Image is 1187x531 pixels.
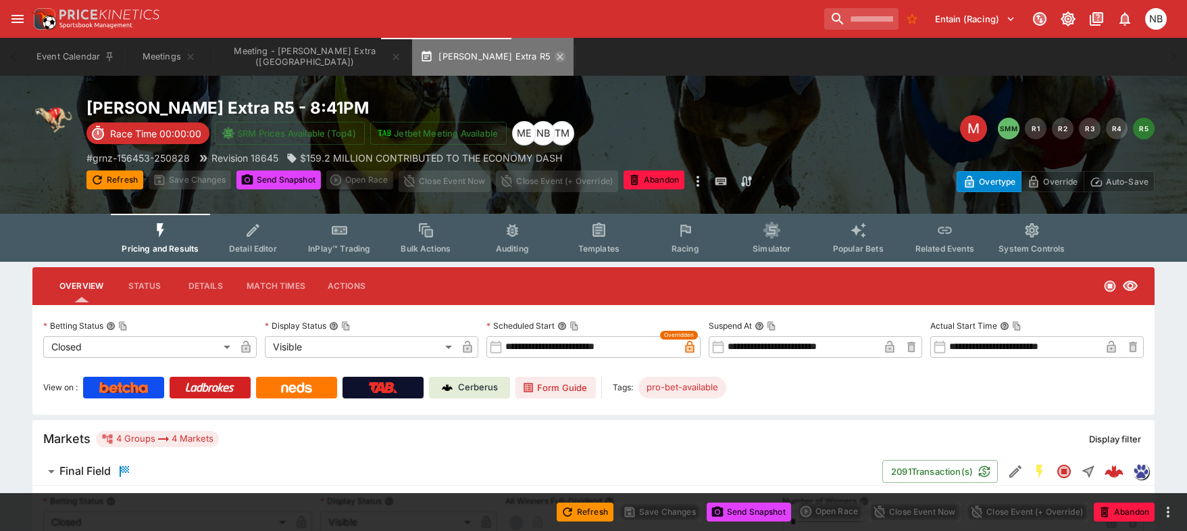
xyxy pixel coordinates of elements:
button: Overview [49,270,114,302]
button: R2 [1052,118,1074,139]
button: Actions [316,270,377,302]
button: Toggle light/dark mode [1056,7,1080,31]
span: Racing [672,244,699,254]
button: No Bookmarks [901,8,923,30]
button: Edit Detail [1003,459,1028,484]
button: Display StatusCopy To Clipboard [329,321,338,331]
img: PriceKinetics [59,9,159,20]
p: Scheduled Start [486,320,555,331]
button: SGM Enabled [1028,459,1052,484]
button: Meetings [126,38,212,76]
button: Actual Start TimeCopy To Clipboard [1000,321,1009,331]
div: Betting Target: cerberus [638,377,726,398]
p: Suspend At [709,320,752,331]
div: a45ba73d-ced9-4477-ab90-adb3b4ae075e [1105,462,1123,481]
div: $159.2 MILLION CONTRIBUTED TO THE ECONOMY DASH [286,151,562,165]
button: Copy To Clipboard [341,321,351,331]
label: View on : [43,377,78,398]
button: Betting StatusCopy To Clipboard [106,321,116,331]
button: 2091Transaction(s) [882,460,998,483]
button: Connected to PK [1028,7,1052,31]
p: Overtype [979,175,1015,189]
p: Display Status [265,320,326,331]
span: pro-bet-available [638,381,726,394]
nav: pagination navigation [998,118,1155,139]
span: Mark an event as closed and abandoned. [1094,504,1155,517]
h5: Markets [43,431,91,446]
div: Closed [43,336,235,358]
p: Cerberus [458,381,498,394]
img: Betcha [99,382,148,393]
img: PriceKinetics Logo [30,5,57,32]
button: Display filter [1081,428,1149,450]
button: more [690,170,706,192]
span: Templates [578,244,620,254]
button: Copy To Clipboard [570,321,579,331]
a: a45ba73d-ced9-4477-ab90-adb3b4ae075e [1101,458,1128,485]
div: Start From [957,171,1155,192]
button: Nicole Brown [1141,4,1171,34]
button: R4 [1106,118,1128,139]
button: SMM [998,118,1019,139]
img: grnz [1134,464,1148,479]
span: Auditing [496,244,529,254]
p: Betting Status [43,320,103,331]
p: Auto-Save [1106,175,1148,189]
button: Final Field [32,458,882,485]
h6: Final Field [59,464,111,478]
button: Auto-Save [1084,171,1155,192]
button: Closed [1052,459,1076,484]
div: Nicole Brown [531,121,555,145]
button: Jetbet Meeting Available [370,122,507,145]
div: Visible [265,336,457,358]
button: Documentation [1084,7,1109,31]
button: Event Calendar [28,38,123,76]
span: Popular Bets [833,244,884,254]
div: Nicole Brown [1145,8,1167,30]
button: more [1160,504,1176,520]
div: split button [326,170,393,189]
button: Suspend AtCopy To Clipboard [755,321,764,331]
span: Bulk Actions [401,244,451,254]
label: Tags: [613,377,633,398]
button: [PERSON_NAME] Extra R5 [412,38,574,76]
button: Override [1021,171,1084,192]
div: Tristan Matheson [550,121,574,145]
button: Send Snapshot [707,503,791,522]
img: Ladbrokes [185,382,234,393]
button: Meeting - Addington Extra (NZ) [215,38,409,76]
img: Neds [281,382,311,393]
p: Revision 18645 [211,151,278,165]
button: Refresh [86,170,143,189]
span: Detail Editor [229,244,277,254]
p: Race Time 00:00:00 [110,126,201,141]
div: Matt Easter [512,121,536,145]
img: TabNZ [369,382,397,393]
div: 4 Groups 4 Markets [101,431,213,447]
svg: Visible [1122,278,1138,294]
button: R5 [1133,118,1155,139]
p: Override [1043,175,1078,189]
button: Copy To Clipboard [767,321,776,331]
button: R3 [1079,118,1101,139]
img: Cerberus [442,382,453,393]
span: System Controls [999,244,1065,254]
button: Select Tenant [927,8,1024,30]
svg: Closed [1103,279,1117,293]
div: Event type filters [111,214,1076,262]
p: Actual Start Time [930,320,997,331]
button: open drawer [5,7,30,31]
span: Simulator [753,244,790,254]
button: Scheduled StartCopy To Clipboard [557,321,567,331]
button: SRM Prices Available (Top4) [215,122,365,145]
a: Form Guide [515,377,596,398]
p: Copy To Clipboard [86,151,190,165]
button: Copy To Clipboard [1012,321,1021,331]
img: logo-cerberus--red.svg [1105,462,1123,481]
button: Notifications [1113,7,1137,31]
button: Straight [1076,459,1101,484]
button: Abandon [1094,503,1155,522]
span: Related Events [915,244,974,254]
div: Edit Meeting [960,115,987,142]
span: Pricing and Results [122,244,199,254]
